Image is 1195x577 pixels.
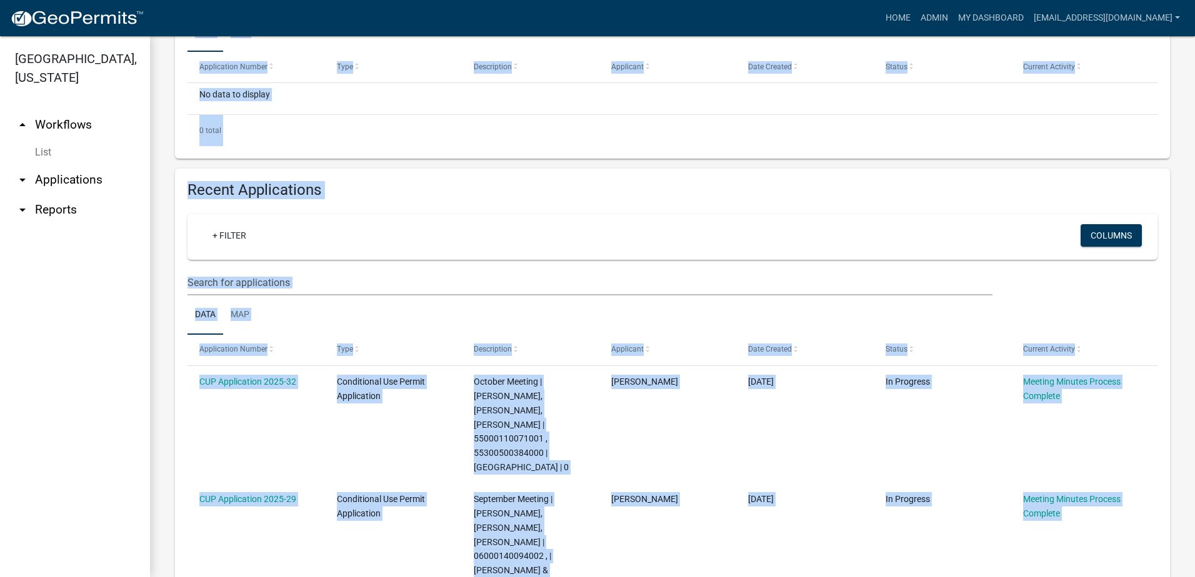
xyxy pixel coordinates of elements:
[748,345,792,353] span: Date Created
[15,117,30,132] i: arrow_drop_up
[886,345,907,353] span: Status
[748,494,774,504] span: 08/13/2025
[337,62,353,71] span: Type
[462,335,599,365] datatable-header-cell: Description
[187,52,325,82] datatable-header-cell: Application Number
[187,181,1157,199] h4: Recent Applications
[187,83,1157,114] div: No data to display
[736,335,874,365] datatable-header-cell: Date Created
[187,295,223,335] a: Data
[748,377,774,387] span: 08/29/2025
[953,6,1029,30] a: My Dashboard
[202,224,256,247] a: + Filter
[325,335,462,365] datatable-header-cell: Type
[1011,335,1148,365] datatable-header-cell: Current Activity
[325,52,462,82] datatable-header-cell: Type
[15,202,30,217] i: arrow_drop_down
[1023,62,1075,71] span: Current Activity
[1023,494,1121,518] a: Meeting Minutes Process Complete
[1023,345,1075,353] span: Current Activity
[474,377,569,472] span: October Meeting | Amy Busko, Christopher LeClair, Kyle Westergard | 55000110071001 , 553005003840...
[748,62,792,71] span: Date Created
[199,62,267,71] span: Application Number
[599,335,737,365] datatable-header-cell: Applicant
[611,377,678,387] span: JANET MCEVERS
[462,52,599,82] datatable-header-cell: Description
[1029,6,1185,30] a: [EMAIL_ADDRESS][DOMAIN_NAME]
[199,345,267,353] span: Application Number
[599,52,737,82] datatable-header-cell: Applicant
[881,6,916,30] a: Home
[736,52,874,82] datatable-header-cell: Date Created
[337,377,425,401] span: Conditional Use Permit Application
[187,115,1157,146] div: 0 total
[611,494,678,504] span: Mike Erickson
[1023,377,1121,401] a: Meeting Minutes Process Complete
[611,345,644,353] span: Applicant
[886,377,930,387] span: In Progress
[337,345,353,353] span: Type
[874,335,1011,365] datatable-header-cell: Status
[199,494,296,504] a: CUP Application 2025-29
[886,62,907,71] span: Status
[474,345,512,353] span: Description
[199,377,296,387] a: CUP Application 2025-32
[474,62,512,71] span: Description
[337,494,425,518] span: Conditional Use Permit Application
[916,6,953,30] a: Admin
[1011,52,1148,82] datatable-header-cell: Current Activity
[611,62,644,71] span: Applicant
[874,52,1011,82] datatable-header-cell: Status
[886,494,930,504] span: In Progress
[187,270,992,295] input: Search for applications
[187,335,325,365] datatable-header-cell: Application Number
[223,295,257,335] a: Map
[1081,224,1142,247] button: Columns
[15,172,30,187] i: arrow_drop_down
